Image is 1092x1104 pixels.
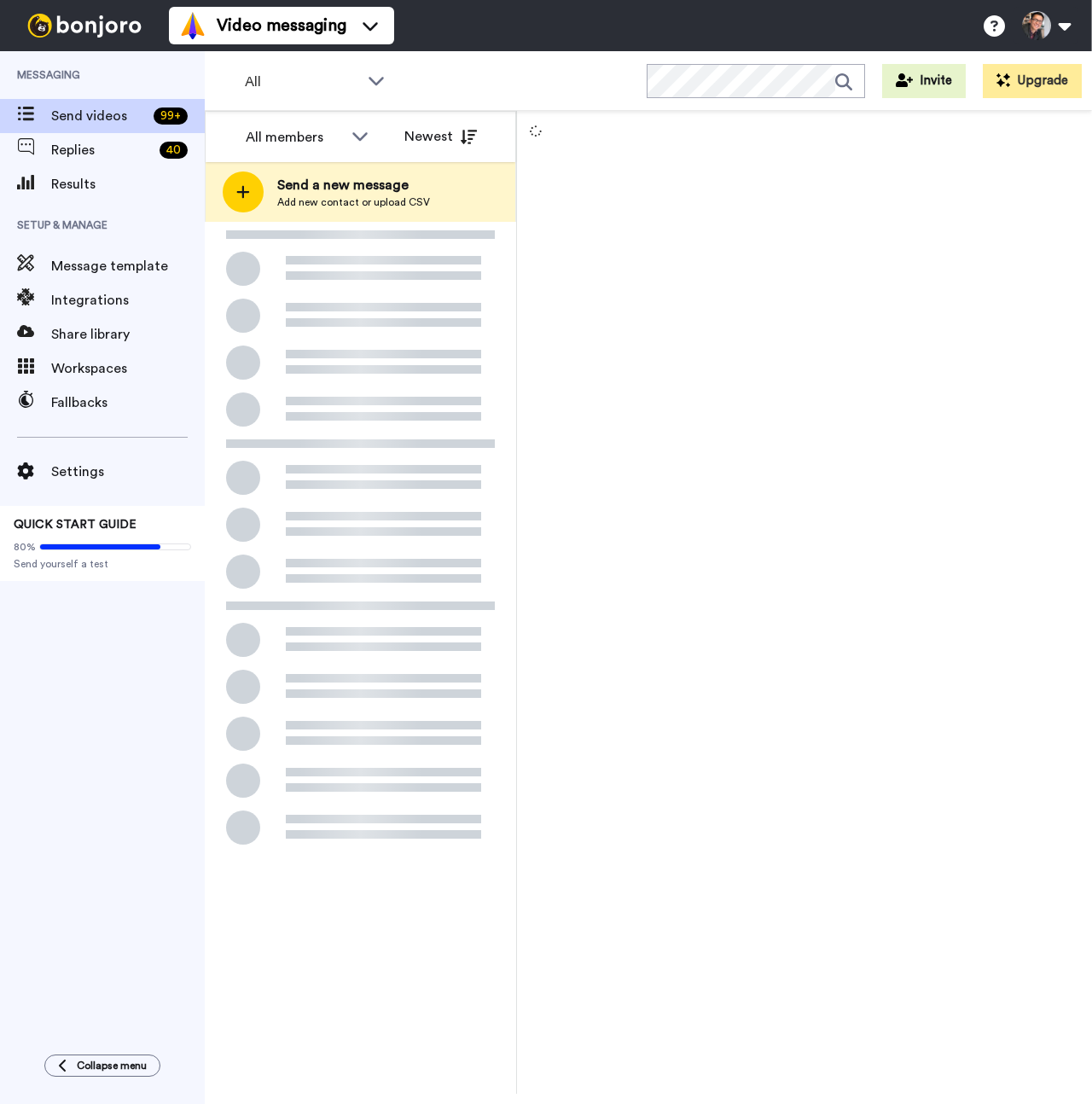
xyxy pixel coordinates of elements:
img: bj-logo-header-white.svg [20,14,148,38]
span: Settings [51,462,205,482]
button: Collapse menu [44,1055,160,1077]
span: QUICK START GUIDE [14,519,136,531]
span: Message template [51,256,205,276]
div: 40 [160,142,188,159]
span: Send a new message [277,175,430,195]
button: Newest [392,119,490,154]
span: Replies [51,140,153,160]
span: Share library [51,324,205,345]
div: All members [246,127,343,148]
span: Video messaging [217,14,346,38]
span: Integrations [51,290,205,311]
div: 99 + [154,107,188,125]
span: Results [51,174,205,195]
span: Add new contact or upload CSV [277,195,430,209]
img: vm-color.svg [179,12,206,39]
span: Workspaces [51,358,205,379]
button: Invite [882,64,966,98]
button: Upgrade [983,64,1082,98]
span: All [245,72,359,92]
span: Send videos [51,106,147,126]
span: 80% [14,540,36,554]
span: Send yourself a test [14,557,191,571]
span: Collapse menu [77,1059,147,1072]
span: Fallbacks [51,392,205,413]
